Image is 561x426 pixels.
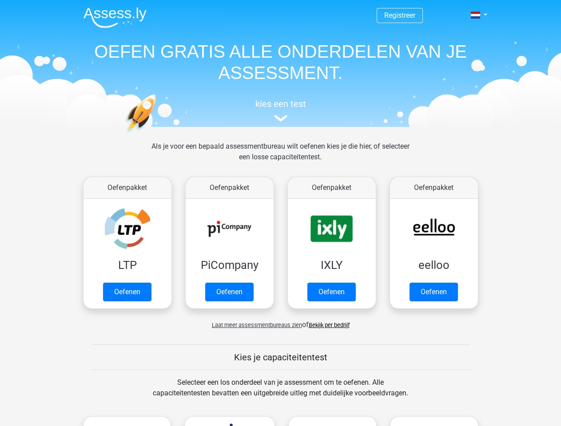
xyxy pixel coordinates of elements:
[274,115,287,122] img: assessment
[84,7,147,28] img: Assessly
[144,377,417,409] div: Selecteer een los onderdeel van je assessment om te oefenen. Alle capaciteitentesten bevatten een...
[125,94,191,174] img: oefenen
[76,312,485,330] div: of
[307,283,356,301] a: Oefenen
[103,283,151,301] a: Oefenen
[76,99,485,122] a: kies een test
[384,11,415,20] a: Registreer
[76,41,485,83] h1: OEFEN GRATIS ALLE ONDERDELEN VAN JE ASSESSMENT.
[76,99,485,109] h5: kies een test
[205,283,254,301] a: Oefenen
[309,322,350,328] a: Bekijk per bedrijf
[212,322,302,328] span: Laat meer assessmentbureaus zien
[410,283,458,301] a: Oefenen
[144,141,417,173] div: Als je voor een bepaald assessmentbureau wilt oefenen kies je die hier, of selecteer een losse ca...
[91,352,470,363] h5: Kies je capaciteitentest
